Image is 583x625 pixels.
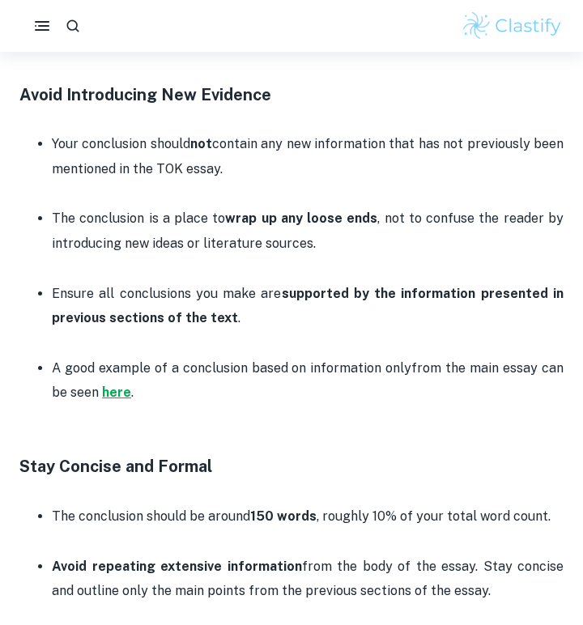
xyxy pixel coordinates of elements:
p: The conclusion is a place to , not to confuse the reader by introducing new ideas or literature s... [52,206,564,256]
strong: not [190,136,212,151]
p: A good example of a conclusion based on information only . [52,356,564,406]
img: Clastify logo [461,10,564,42]
strong: wrap up any loose ends [225,210,377,226]
p: Ensure all conclusions you make are . [52,282,564,331]
strong: Stay Concise and Formal [19,457,212,476]
strong: supported by the information presented in previous sections of the text [52,286,564,325]
strong: 150 words [250,508,317,524]
strong: Avoid Introducing New Evidence [19,85,271,104]
p: from the body of the essay. Stay concise and outline only the main points from the previous secti... [52,555,564,604]
p: The conclusion should be around , roughly 10% of your total word count. [52,504,564,529]
strong: Avoid repeating extensive information [52,559,302,574]
a: here [102,385,131,400]
p: Your conclusion should contain any new information that has not previously been mentioned in the ... [52,132,564,181]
